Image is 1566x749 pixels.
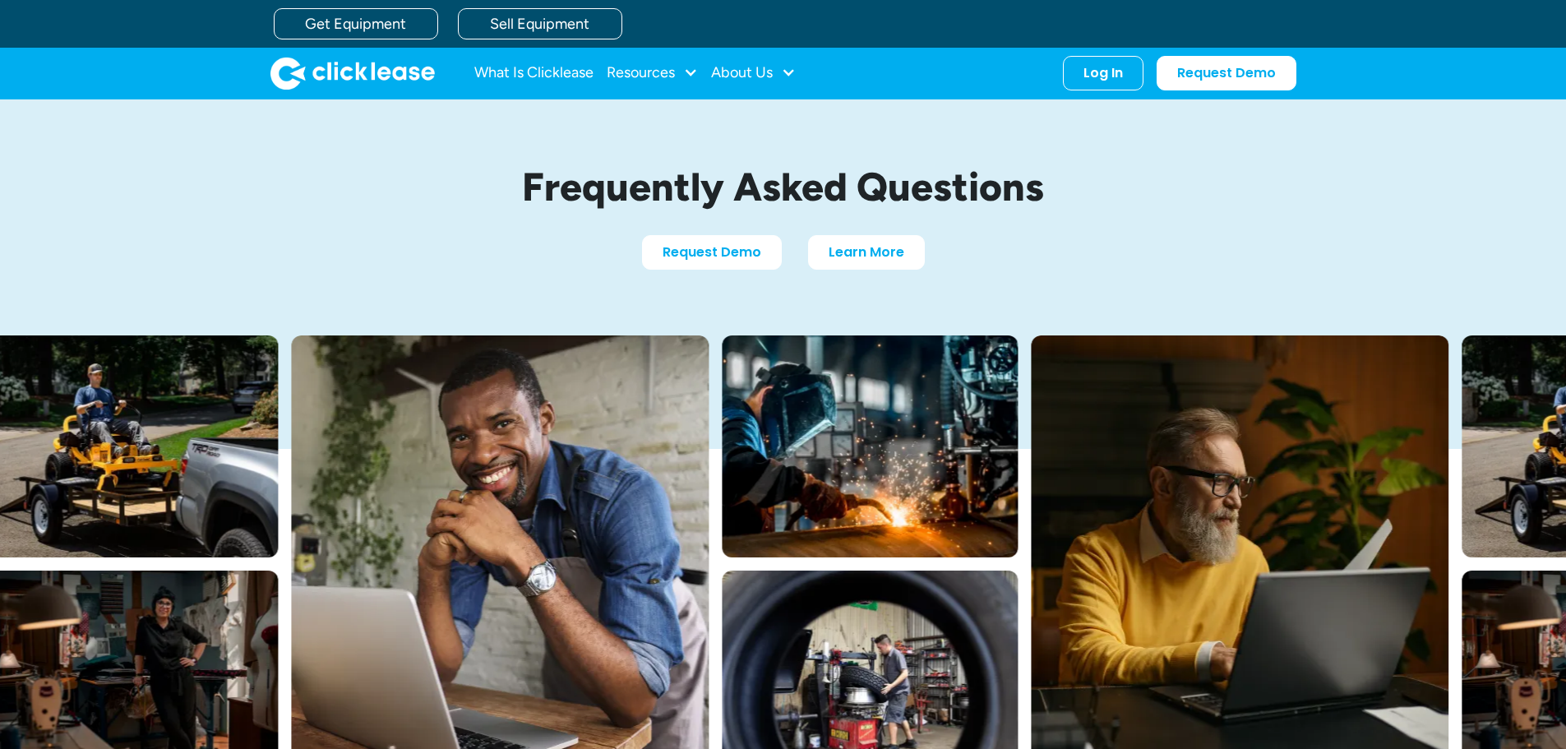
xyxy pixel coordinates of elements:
a: Request Demo [642,235,782,270]
img: Clicklease logo [270,57,435,90]
div: About Us [711,57,796,90]
a: Request Demo [1157,56,1296,90]
a: Learn More [808,235,925,270]
div: Log In [1083,65,1123,81]
a: Get Equipment [274,8,438,39]
a: What Is Clicklease [474,57,594,90]
div: Resources [607,57,698,90]
h1: Frequently Asked Questions [397,165,1170,209]
img: A welder in a large mask working on a large pipe [722,335,1018,557]
a: Sell Equipment [458,8,622,39]
a: home [270,57,435,90]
